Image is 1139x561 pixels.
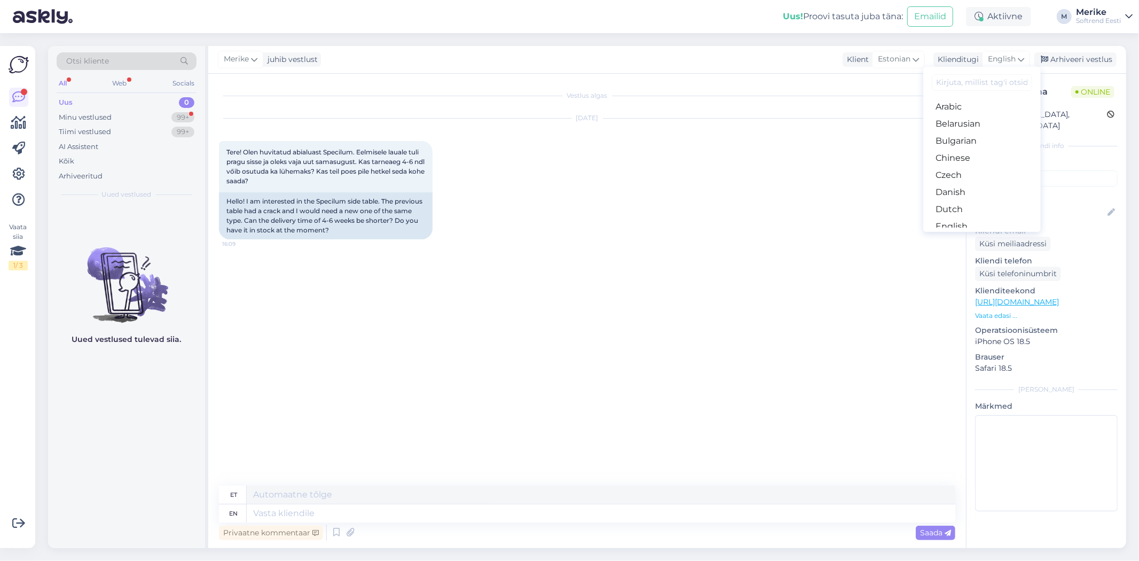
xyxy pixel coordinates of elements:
[102,190,152,199] span: Uued vestlused
[57,76,69,90] div: All
[219,526,323,540] div: Privaatne kommentaar
[878,53,910,65] span: Estonian
[171,112,194,123] div: 99+
[975,401,1118,412] p: Märkmed
[59,112,112,123] div: Minu vestlused
[1076,17,1121,25] div: Softrend Eesti
[224,53,249,65] span: Merike
[976,207,1105,219] input: Lisa nimi
[975,255,1118,267] p: Kliendi telefon
[263,54,318,65] div: juhib vestlust
[920,528,951,537] span: Saada
[975,352,1118,363] p: Brauser
[66,56,109,67] span: Otsi kliente
[907,6,953,27] button: Emailid
[179,97,194,108] div: 0
[978,109,1107,131] div: [GEOGRAPHIC_DATA], [GEOGRAPHIC_DATA]
[230,504,238,523] div: en
[923,201,1041,218] a: Dutch
[226,148,426,185] span: Tere! Olen huvitatud abialuast Specilum. Eelmisele lauale tuli pragu sisse ja oleks vaja uut sama...
[9,222,28,270] div: Vaata siia
[171,127,194,137] div: 99+
[975,157,1118,168] p: Kliendi tag'id
[48,228,205,324] img: No chats
[975,170,1118,186] input: Lisa tag
[966,7,1031,26] div: Aktiivne
[72,334,182,345] p: Uued vestlused tulevad siia.
[843,54,869,65] div: Klient
[1057,9,1072,24] div: M
[170,76,197,90] div: Socials
[59,156,74,167] div: Kõik
[932,74,1032,91] input: Kirjuta, millist tag'i otsid
[923,184,1041,201] a: Danish
[219,91,955,100] div: Vestlus algas
[59,142,98,152] div: AI Assistent
[222,240,262,248] span: 16:09
[230,486,237,504] div: et
[783,10,903,23] div: Proovi tasuta juba täna:
[975,285,1118,297] p: Klienditeekond
[975,336,1118,347] p: iPhone OS 18.5
[975,225,1118,237] p: Kliendi email
[1034,52,1117,67] div: Arhiveeri vestlus
[975,385,1118,394] div: [PERSON_NAME]
[219,192,433,239] div: Hello! I am interested in the Specilum side table. The previous table had a crack and I would nee...
[923,133,1041,150] a: Bulgarian
[975,325,1118,336] p: Operatsioonisüsteem
[975,363,1118,374] p: Safari 18.5
[59,97,73,108] div: Uus
[9,54,29,75] img: Askly Logo
[59,127,111,137] div: Tiimi vestlused
[59,171,103,182] div: Arhiveeritud
[923,167,1041,184] a: Czech
[975,191,1118,202] p: Kliendi nimi
[975,237,1051,251] div: Küsi meiliaadressi
[975,267,1061,281] div: Küsi telefoninumbrit
[219,113,955,123] div: [DATE]
[923,150,1041,167] a: Chinese
[988,53,1016,65] span: English
[975,297,1059,307] a: [URL][DOMAIN_NAME]
[933,54,979,65] div: Klienditugi
[783,11,803,21] b: Uus!
[1071,86,1114,98] span: Online
[975,311,1118,321] p: Vaata edasi ...
[923,115,1041,133] a: Belarusian
[923,98,1041,115] a: Arabic
[1076,8,1133,25] a: MerikeSoftrend Eesti
[923,218,1041,235] a: English
[975,141,1118,151] div: Kliendi info
[9,261,28,270] div: 1 / 3
[1076,8,1121,17] div: Merike
[111,76,129,90] div: Web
